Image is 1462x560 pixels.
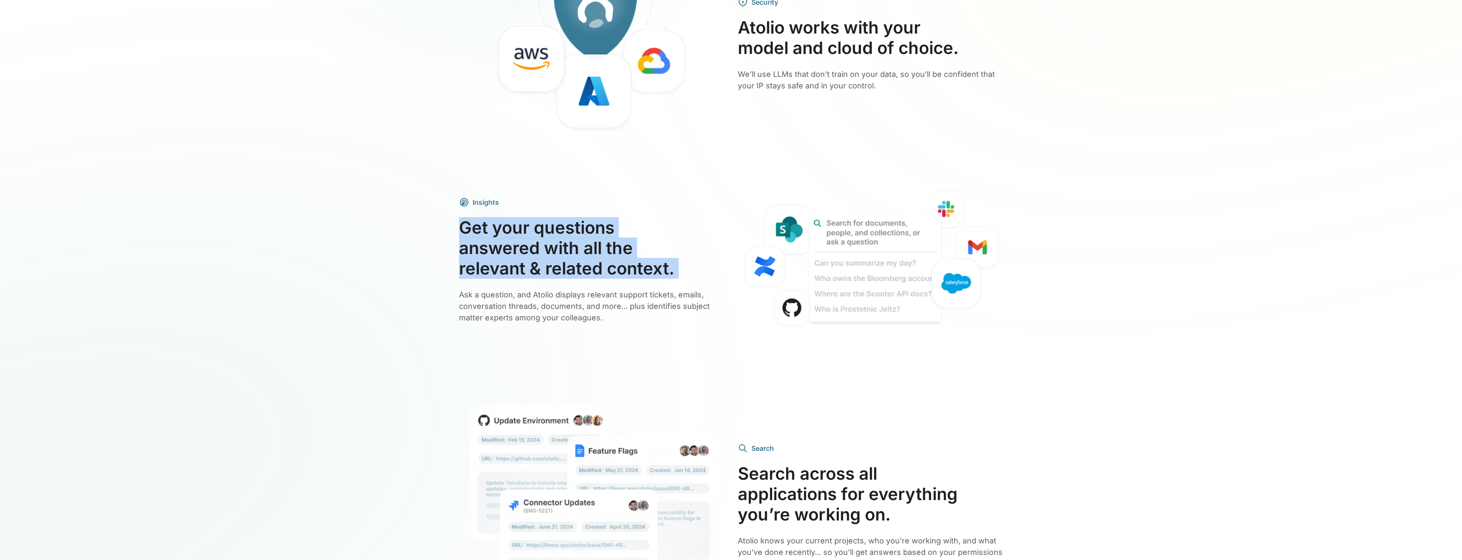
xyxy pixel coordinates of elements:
[738,464,1003,525] h3: Search across all applications for everything you’re working on.
[459,218,724,279] h3: Get your questions answered with all the relevant & related context.
[459,289,724,323] p: Ask a question, and Atolio displays relevant support tickets, emails, conversation threads, docum...
[738,187,1003,334] img: Insights
[473,197,499,207] div: Insights
[1419,519,1462,560] iframe: Chat Widget
[751,443,774,453] div: Search
[738,17,1003,58] h3: Atolio works with your model and cloud of choice.
[738,68,1003,91] p: We’ll use LLMs that don’t train on your data, so you’ll be confident that your IP stays safe and ...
